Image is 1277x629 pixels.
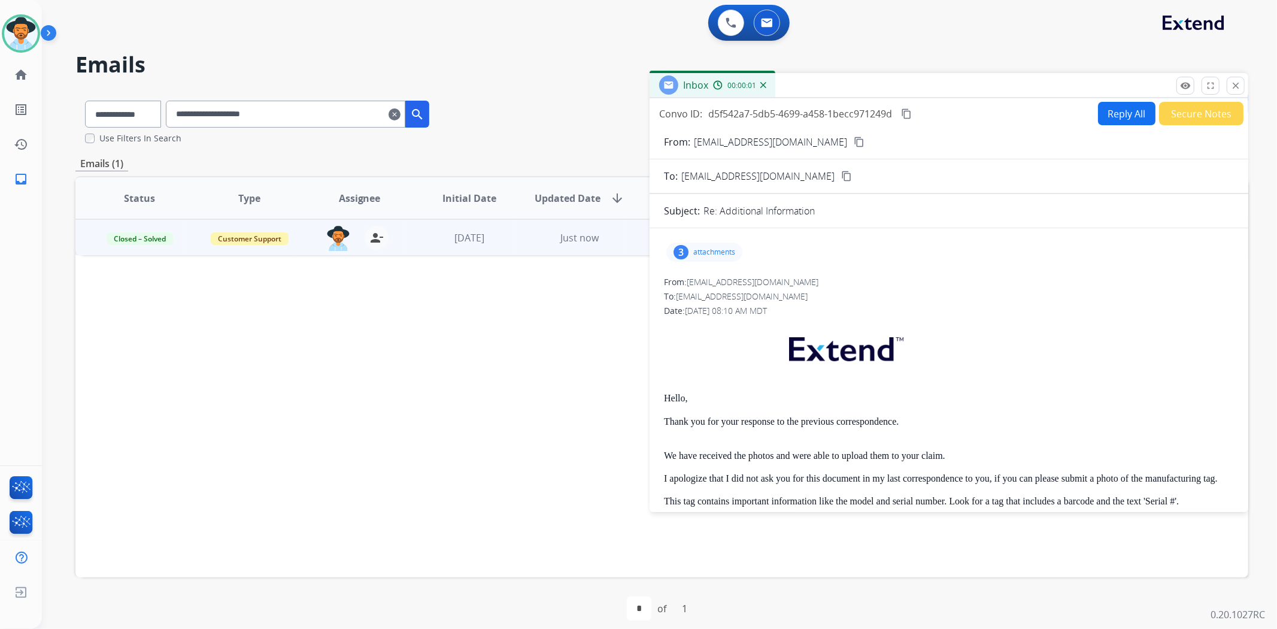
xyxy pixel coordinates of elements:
[75,53,1248,77] h2: Emails
[454,231,484,244] span: [DATE]
[854,137,865,147] mat-icon: content_copy
[4,17,38,50] img: avatar
[683,78,708,92] span: Inbox
[14,172,28,186] mat-icon: inbox
[693,247,735,257] p: attachments
[211,232,289,245] span: Customer Support
[685,305,767,316] span: [DATE] 08:10 AM MDT
[664,416,1234,427] p: Thank you for your response to the previous correspondence.
[369,231,384,245] mat-icon: person_remove
[664,496,1234,507] p: This tag contains important information like the model and serial number. Look for a tag that inc...
[672,597,697,621] div: 1
[389,107,401,122] mat-icon: clear
[659,107,702,121] p: Convo ID:
[664,473,1234,484] p: I apologize that I did not ask you for this document in my last correspondence to you, if you can...
[664,276,1234,288] div: From:
[1230,80,1241,91] mat-icon: close
[841,171,852,182] mat-icon: content_copy
[1159,102,1243,125] button: Secure Notes
[664,393,1234,404] p: Hello,
[664,204,700,218] p: Subject:
[14,137,28,152] mat-icon: history
[99,132,181,144] label: Use Filters In Search
[708,107,892,120] span: d5f542a7-5db5-4699-a458-1becc971249d
[339,191,381,205] span: Assignee
[1211,607,1265,622] p: 0.20.1027RC
[14,102,28,117] mat-icon: list_alt
[664,135,690,149] p: From:
[238,191,260,205] span: Type
[442,191,496,205] span: Initial Date
[703,204,815,218] p: Re: Additional Information
[560,231,599,244] span: Just now
[1180,80,1191,91] mat-icon: remove_red_eye
[727,81,756,90] span: 00:00:01
[674,245,688,259] div: 3
[664,305,1234,317] div: Date:
[664,439,1234,461] p: We have received the photos and were able to upload them to your claim.
[1098,102,1155,125] button: Reply All
[774,323,915,370] img: extend.png
[124,191,155,205] span: Status
[107,232,173,245] span: Closed – Solved
[657,601,666,616] div: of
[687,276,818,288] span: [EMAIL_ADDRESS][DOMAIN_NAME]
[664,291,1234,303] div: To:
[676,291,808,302] span: [EMAIL_ADDRESS][DOMAIN_NAME]
[1205,80,1216,91] mat-icon: fullscreen
[610,191,624,205] mat-icon: arrow_downward
[326,226,350,251] img: agent-avatar
[681,169,835,183] span: [EMAIL_ADDRESS][DOMAIN_NAME]
[75,156,128,171] p: Emails (1)
[664,169,678,183] p: To:
[901,108,912,119] mat-icon: content_copy
[410,107,424,122] mat-icon: search
[14,68,28,82] mat-icon: home
[694,135,847,149] p: [EMAIL_ADDRESS][DOMAIN_NAME]
[535,191,600,205] span: Updated Date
